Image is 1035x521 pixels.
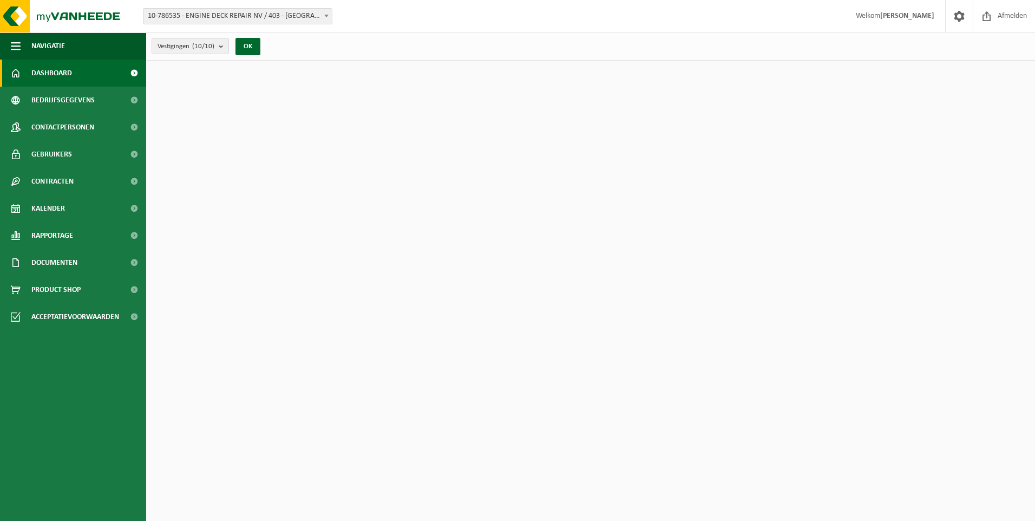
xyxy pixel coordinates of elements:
[31,168,74,195] span: Contracten
[152,38,229,54] button: Vestigingen(10/10)
[143,8,332,24] span: 10-786535 - ENGINE DECK REPAIR NV / 403 - ANTWERPEN
[31,32,65,60] span: Navigatie
[880,12,934,20] strong: [PERSON_NAME]
[31,60,72,87] span: Dashboard
[31,249,77,276] span: Documenten
[31,195,65,222] span: Kalender
[31,276,81,303] span: Product Shop
[31,141,72,168] span: Gebruikers
[31,303,119,330] span: Acceptatievoorwaarden
[192,43,214,50] count: (10/10)
[158,38,214,55] span: Vestigingen
[31,114,94,141] span: Contactpersonen
[235,38,260,55] button: OK
[143,9,332,24] span: 10-786535 - ENGINE DECK REPAIR NV / 403 - ANTWERPEN
[31,87,95,114] span: Bedrijfsgegevens
[31,222,73,249] span: Rapportage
